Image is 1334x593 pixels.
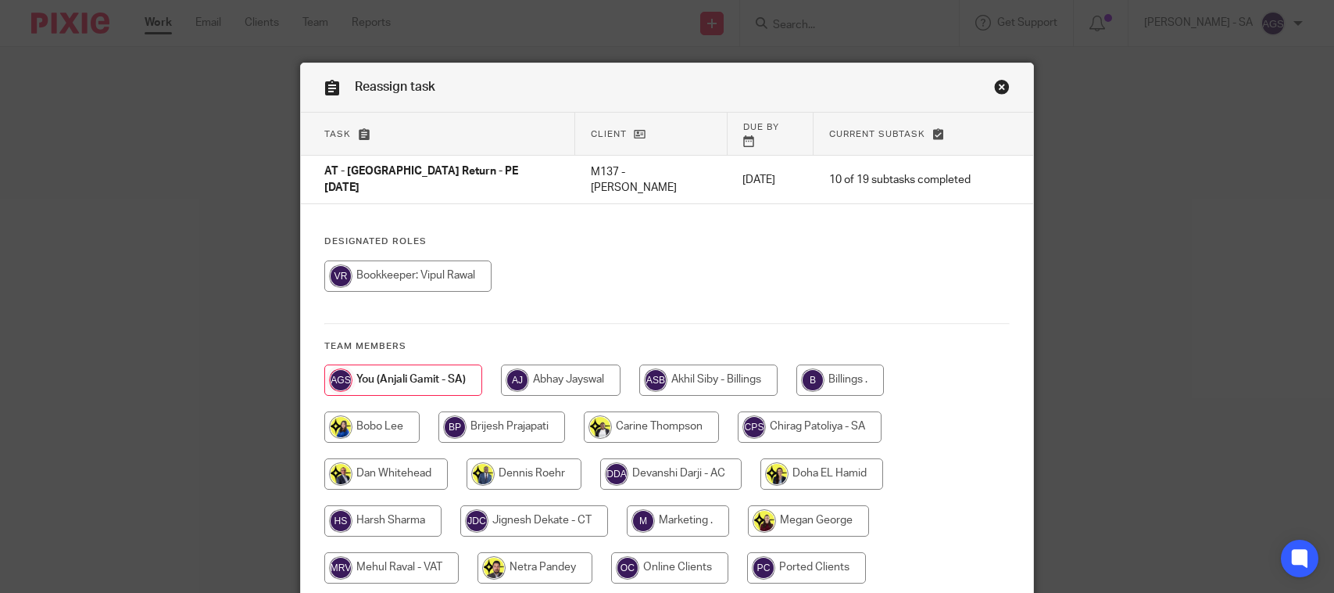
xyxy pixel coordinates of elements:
[994,79,1010,100] a: Close this dialog window
[743,123,779,131] span: Due by
[742,172,797,188] p: [DATE]
[829,130,925,138] span: Current subtask
[591,164,711,196] p: M137 - [PERSON_NAME]
[814,156,986,204] td: 10 of 19 subtasks completed
[324,340,1010,353] h4: Team members
[355,81,435,93] span: Reassign task
[324,235,1010,248] h4: Designated Roles
[324,130,351,138] span: Task
[591,130,627,138] span: Client
[324,167,518,194] span: AT - [GEOGRAPHIC_DATA] Return - PE [DATE]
